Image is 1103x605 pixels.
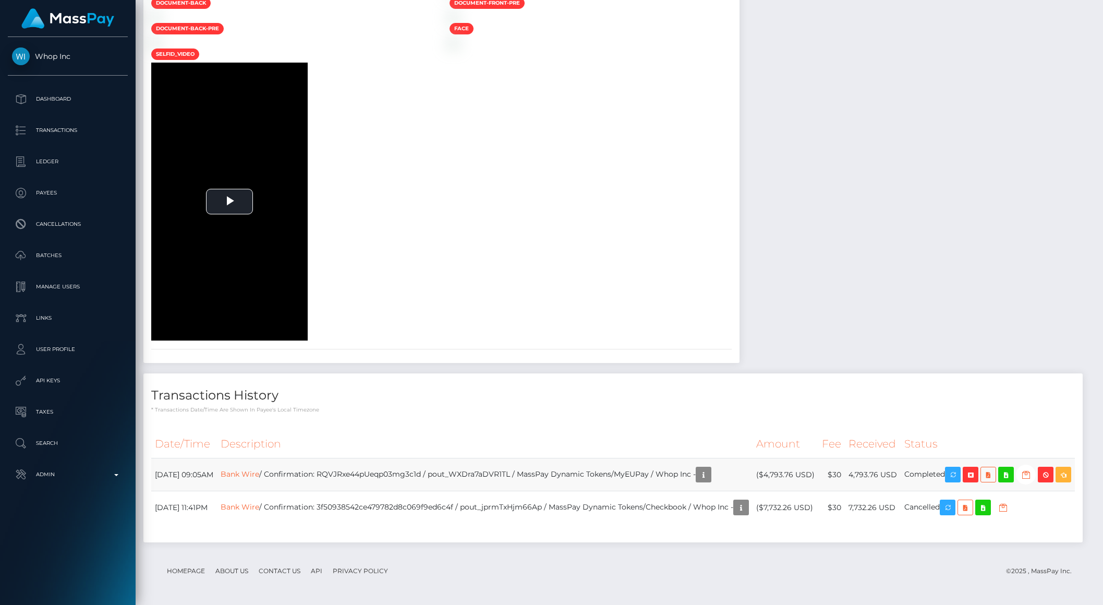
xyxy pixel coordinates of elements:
[12,185,124,201] p: Payees
[12,310,124,326] p: Links
[8,305,128,331] a: Links
[151,430,217,458] th: Date/Time
[12,248,124,263] p: Batches
[151,23,224,34] span: document-back-pre
[12,467,124,482] p: Admin
[254,563,305,579] a: Contact Us
[818,491,845,524] td: $30
[206,189,253,214] button: Play Video
[12,404,124,420] p: Taxes
[8,399,128,425] a: Taxes
[8,430,128,456] a: Search
[163,563,209,579] a: Homepage
[901,491,1075,524] td: Cancelled
[8,117,128,143] a: Transactions
[329,563,392,579] a: Privacy Policy
[8,86,128,112] a: Dashboard
[8,52,128,61] span: Whop Inc
[8,149,128,175] a: Ledger
[818,430,845,458] th: Fee
[151,63,308,341] div: Video Player
[217,458,753,491] td: / Confirmation: RQVJRxe44pUeqp03mg3c1d / pout_WXDra7aDVR1TL / MassPay Dynamic Tokens/MyEUPay / Wh...
[12,373,124,389] p: API Keys
[753,430,818,458] th: Amount
[8,211,128,237] a: Cancellations
[211,563,252,579] a: About Us
[845,430,901,458] th: Received
[450,13,458,21] img: 1d096609-34ed-43a2-aefc-6568f3f1d7ee
[450,39,458,47] img: 9c109789-f058-4971-bb0d-8f2f900dd733
[221,469,259,479] a: Bank Wire
[12,154,124,170] p: Ledger
[307,563,326,579] a: API
[151,406,1075,414] p: * Transactions date/time are shown in payee's local timezone
[21,8,114,29] img: MassPay Logo
[8,462,128,488] a: Admin
[8,368,128,394] a: API Keys
[12,279,124,295] p: Manage Users
[8,243,128,269] a: Batches
[151,386,1075,405] h4: Transactions History
[151,39,160,47] img: 3604cefe-90cf-407d-a6ae-0db67e8f3459
[12,123,124,138] p: Transactions
[901,458,1075,491] td: Completed
[1006,565,1080,577] div: © 2025 , MassPay Inc.
[151,458,217,491] td: [DATE] 09:05AM
[753,458,818,491] td: ($4,793.76 USD)
[12,216,124,232] p: Cancellations
[818,458,845,491] td: $30
[845,458,901,491] td: 4,793.76 USD
[221,502,259,512] a: Bank Wire
[450,23,474,34] span: face
[151,491,217,524] td: [DATE] 11:41PM
[901,430,1075,458] th: Status
[845,491,901,524] td: 7,732.26 USD
[12,47,30,65] img: Whop Inc
[8,336,128,362] a: User Profile
[217,491,753,524] td: / Confirmation: 3f50938542ce479782d8c069f9ed6c4f / pout_jprmTxHjm66Ap / MassPay Dynamic Tokens/Ch...
[8,180,128,206] a: Payees
[217,430,753,458] th: Description
[151,49,199,60] span: selfid_video
[8,274,128,300] a: Manage Users
[12,91,124,107] p: Dashboard
[12,435,124,451] p: Search
[753,491,818,524] td: ($7,732.26 USD)
[151,13,160,21] img: 9cb747fe-dc8f-4631-b038-54158a5c4d95
[12,342,124,357] p: User Profile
